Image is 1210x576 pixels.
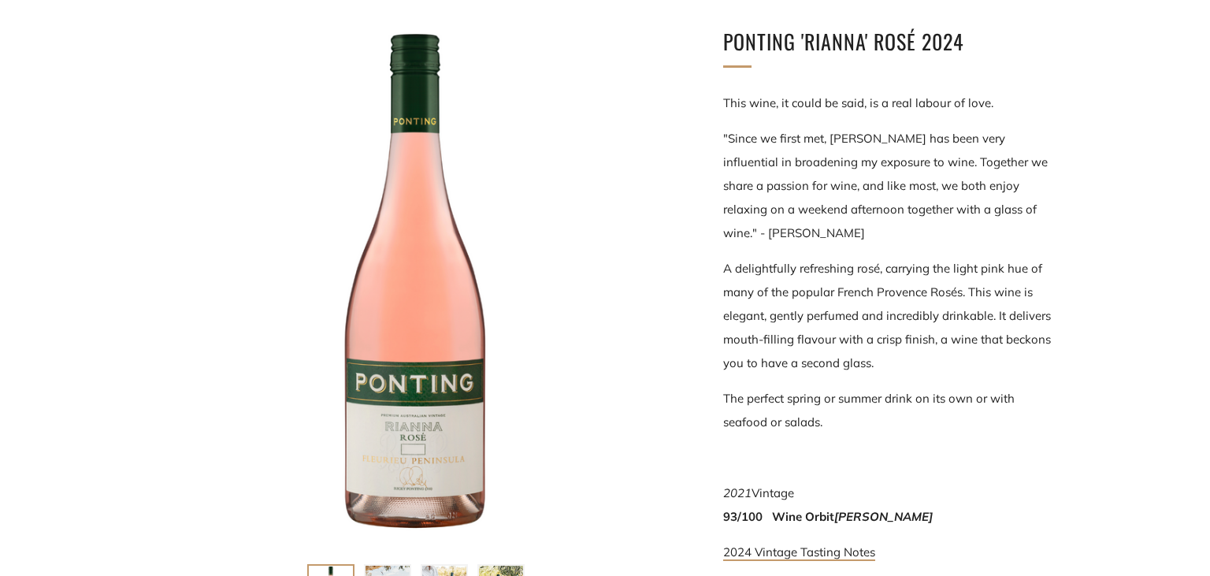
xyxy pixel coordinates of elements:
p: "Since we first met, [PERSON_NAME] has been very influential in broadening my exposure to wine. T... [723,127,1054,245]
span: 93/100 Wine Orbit [723,509,933,524]
p: This wine, it could be said, is a real labour of love. [723,91,1054,115]
span: 2021 [723,485,752,500]
p: A delightfully refreshing rosé, carrying the light pink hue of many of the popular French Provenc... [723,257,1054,375]
em: [PERSON_NAME] [834,509,933,524]
h1: Ponting 'Rianna' Rosé 2024 [723,25,1054,58]
a: 2024 Vintage Tasting Notes [723,544,875,561]
span: Vintage [752,485,794,500]
p: The perfect spring or summer drink on its own or with seafood or salads. [723,387,1054,434]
